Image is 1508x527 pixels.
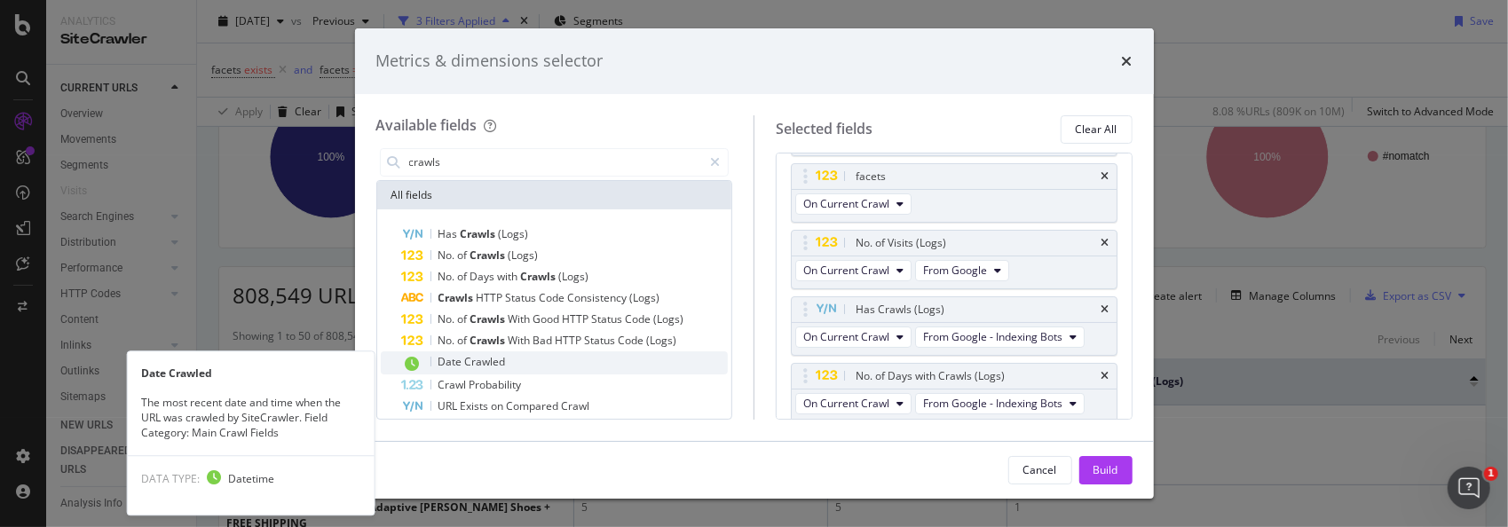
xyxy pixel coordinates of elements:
[458,333,470,348] span: of
[856,301,944,319] div: Has Crawls (Logs)
[407,149,703,176] input: Search by field name
[127,366,374,381] div: Date Crawled
[619,333,647,348] span: Code
[461,226,499,241] span: Crawls
[795,393,912,414] button: On Current Crawl
[438,269,458,284] span: No.
[438,398,461,413] span: URL
[915,260,1009,281] button: From Google
[376,50,604,73] div: Metrics & dimensions selector
[470,311,509,326] span: Crawls
[506,290,540,305] span: Status
[521,269,559,284] span: Crawls
[803,196,889,211] span: On Current Crawl
[509,333,533,348] span: With
[498,269,521,284] span: with
[562,398,590,413] span: Crawl
[803,329,889,344] span: On Current Crawl
[795,326,912,348] button: On Current Crawl
[776,119,872,139] div: Selected fields
[654,311,684,326] span: (Logs)
[465,354,506,369] span: Crawled
[438,354,465,369] span: Date
[559,269,589,284] span: (Logs)
[915,326,1085,348] button: From Google - Indexing Bots
[507,398,562,413] span: Compared
[1079,456,1133,484] button: Build
[563,311,592,326] span: HTTP
[923,329,1062,344] span: From Google - Indexing Bots
[791,296,1117,356] div: Has Crawls (Logs)timesOn Current CrawlFrom Google - Indexing Bots
[533,311,563,326] span: Good
[461,398,492,413] span: Exists
[795,193,912,215] button: On Current Crawl
[915,393,1085,414] button: From Google - Indexing Bots
[556,333,585,348] span: HTTP
[458,311,470,326] span: of
[470,377,522,392] span: Probability
[592,311,626,326] span: Status
[438,333,458,348] span: No.
[355,28,1154,499] div: modal
[803,396,889,411] span: On Current Crawl
[470,248,509,263] span: Crawls
[1448,467,1490,509] iframe: Intercom live chat
[1076,122,1117,137] div: Clear All
[1101,238,1109,248] div: times
[509,248,539,263] span: (Logs)
[856,367,1005,385] div: No. of Days with Crawls (Logs)
[1008,456,1072,484] button: Cancel
[923,396,1062,411] span: From Google - Indexing Bots
[470,333,509,348] span: Crawls
[803,263,889,278] span: On Current Crawl
[477,290,506,305] span: HTTP
[1101,304,1109,315] div: times
[377,181,732,209] div: All fields
[1023,462,1057,477] div: Cancel
[791,163,1117,223] div: facetstimesOn Current Crawl
[499,226,529,241] span: (Logs)
[492,398,507,413] span: on
[438,290,477,305] span: Crawls
[438,226,461,241] span: Has
[533,333,556,348] span: Bad
[856,234,946,252] div: No. of Visits (Logs)
[1484,467,1498,481] span: 1
[1101,171,1109,182] div: times
[127,395,374,440] div: The most recent date and time when the URL was crawled by SiteCrawler. Field Category: Main Crawl...
[458,269,470,284] span: of
[626,311,654,326] span: Code
[791,363,1117,422] div: No. of Days with Crawls (Logs)timesOn Current CrawlFrom Google - Indexing Bots
[540,290,568,305] span: Code
[568,290,630,305] span: Consistency
[795,260,912,281] button: On Current Crawl
[1061,115,1133,144] button: Clear All
[470,269,498,284] span: Days
[1093,462,1118,477] div: Build
[438,377,470,392] span: Crawl
[458,248,470,263] span: of
[630,290,660,305] span: (Logs)
[791,230,1117,289] div: No. of Visits (Logs)timesOn Current CrawlFrom Google
[647,333,677,348] span: (Logs)
[438,311,458,326] span: No.
[923,263,987,278] span: From Google
[376,115,478,135] div: Available fields
[856,168,886,185] div: facets
[585,333,619,348] span: Status
[509,311,533,326] span: With
[1101,371,1109,381] div: times
[1122,50,1133,73] div: times
[438,248,458,263] span: No.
